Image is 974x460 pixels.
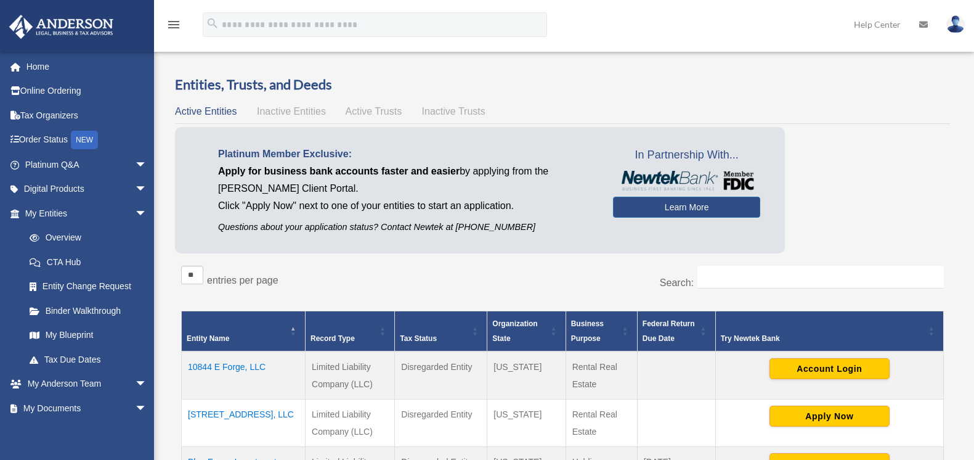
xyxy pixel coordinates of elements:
a: Entity Change Request [17,274,160,299]
a: My Anderson Teamarrow_drop_down [9,372,166,396]
td: Limited Liability Company (LLC) [306,400,395,447]
span: arrow_drop_down [135,201,160,226]
span: Business Purpose [571,319,604,343]
a: menu [166,22,181,32]
a: Platinum Q&Aarrow_drop_down [9,152,166,177]
td: Rental Real Estate [566,351,637,400]
th: Tax Status: Activate to sort [395,311,487,352]
span: Federal Return Due Date [643,319,695,343]
td: Limited Liability Company (LLC) [306,351,395,400]
label: Search: [660,277,694,288]
a: Home [9,54,166,79]
th: Federal Return Due Date: Activate to sort [637,311,715,352]
span: arrow_drop_down [135,396,160,421]
a: Tax Due Dates [17,347,160,372]
span: Tax Status [400,334,437,343]
span: Inactive Trusts [422,106,485,117]
label: entries per page [207,275,278,285]
a: Tax Organizers [9,103,166,128]
th: Record Type: Activate to sort [306,311,395,352]
td: Rental Real Estate [566,400,637,447]
span: arrow_drop_down [135,152,160,178]
span: Organization State [492,319,537,343]
td: Disregarded Entity [395,351,487,400]
span: Entity Name [187,334,229,343]
span: Inactive Entities [257,106,326,117]
td: [US_STATE] [487,400,566,447]
a: Overview [17,226,153,250]
span: In Partnership With... [613,146,760,165]
a: My Entitiesarrow_drop_down [9,201,160,226]
p: by applying from the [PERSON_NAME] Client Portal. [218,163,595,197]
div: NEW [71,131,98,149]
span: arrow_drop_down [135,372,160,397]
img: Anderson Advisors Platinum Portal [6,15,117,39]
p: Click "Apply Now" next to one of your entities to start an application. [218,197,595,215]
td: [US_STATE] [487,351,566,400]
td: [STREET_ADDRESS], LLC [182,400,306,447]
p: Platinum Member Exclusive: [218,146,595,163]
a: Account Login [769,363,890,373]
h3: Entities, Trusts, and Deeds [175,75,950,94]
a: My Blueprint [17,323,160,348]
img: User Pic [946,15,965,33]
td: Disregarded Entity [395,400,487,447]
a: Digital Productsarrow_drop_down [9,177,166,202]
th: Organization State: Activate to sort [487,311,566,352]
span: Record Type [310,334,355,343]
i: search [206,17,219,30]
th: Try Newtek Bank : Activate to sort [715,311,943,352]
p: Questions about your application status? Contact Newtek at [PHONE_NUMBER] [218,220,595,235]
a: Binder Walkthrough [17,298,160,323]
td: 10844 E Forge, LLC [182,351,306,400]
a: My Documentsarrow_drop_down [9,396,166,421]
th: Business Purpose: Activate to sort [566,311,637,352]
div: Try Newtek Bank [721,331,925,346]
span: arrow_drop_down [135,177,160,202]
a: Order StatusNEW [9,128,166,153]
button: Account Login [769,358,890,379]
span: Active Entities [175,106,237,117]
button: Apply Now [769,406,890,427]
th: Entity Name: Activate to invert sorting [182,311,306,352]
a: Online Ordering [9,79,166,104]
span: Active Trusts [346,106,402,117]
a: Learn More [613,197,760,218]
img: NewtekBankLogoSM.png [619,171,754,191]
i: menu [166,17,181,32]
a: CTA Hub [17,250,160,274]
span: Apply for business bank accounts faster and easier [218,166,460,176]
